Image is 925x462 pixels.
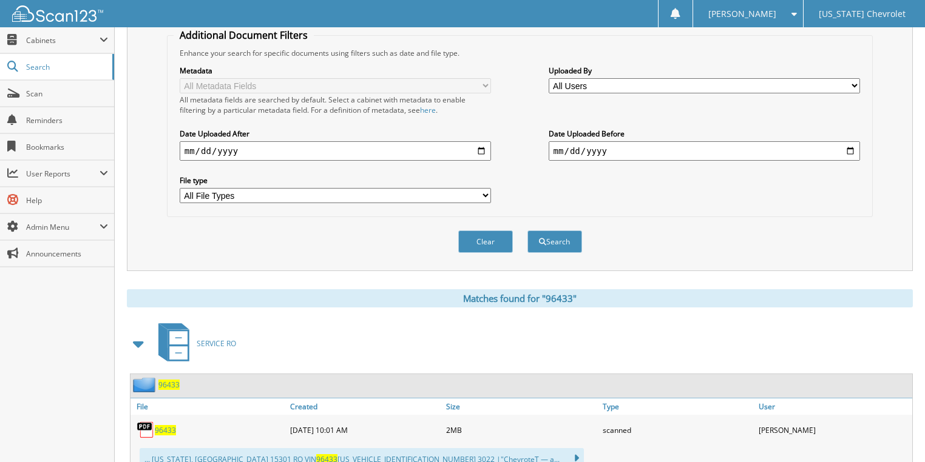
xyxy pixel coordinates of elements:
[130,398,287,415] a: File
[527,230,582,253] button: Search
[158,380,180,390] a: 96433
[819,10,906,18] span: [US_STATE] Chevrolet
[133,377,158,392] img: folder2.png
[26,89,108,99] span: Scan
[26,35,100,45] span: Cabinets
[549,129,861,139] label: Date Uploaded Before
[26,195,108,206] span: Help
[155,425,176,435] a: 96433
[174,48,867,58] div: Enhance your search for specific documents using filters such as date and file type.
[137,421,155,439] img: PDF.png
[458,230,513,253] button: Clear
[708,10,776,18] span: [PERSON_NAME]
[151,320,236,367] a: SERVICE RO
[756,418,912,442] div: [PERSON_NAME]
[756,398,912,415] a: User
[549,141,861,161] input: end
[174,28,314,42] legend: Additional Document Filters
[197,338,236,349] span: SERVICE RO
[443,398,600,415] a: Size
[180,141,492,161] input: start
[26,115,108,126] span: Reminders
[180,65,492,76] label: Metadata
[127,289,913,307] div: Matches found for "96433"
[443,418,600,442] div: 2MB
[26,169,100,179] span: User Reports
[180,95,492,115] div: All metadata fields are searched by default. Select a cabinet with metadata to enable filtering b...
[287,418,444,442] div: [DATE] 10:01 AM
[12,5,103,22] img: scan123-logo-white.svg
[287,398,444,415] a: Created
[26,249,108,259] span: Announcements
[26,142,108,152] span: Bookmarks
[180,129,492,139] label: Date Uploaded After
[600,418,756,442] div: scanned
[26,62,106,72] span: Search
[549,65,861,76] label: Uploaded By
[864,404,925,462] iframe: Chat Widget
[600,398,756,415] a: Type
[420,105,436,115] a: here
[180,175,492,186] label: File type
[26,222,100,232] span: Admin Menu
